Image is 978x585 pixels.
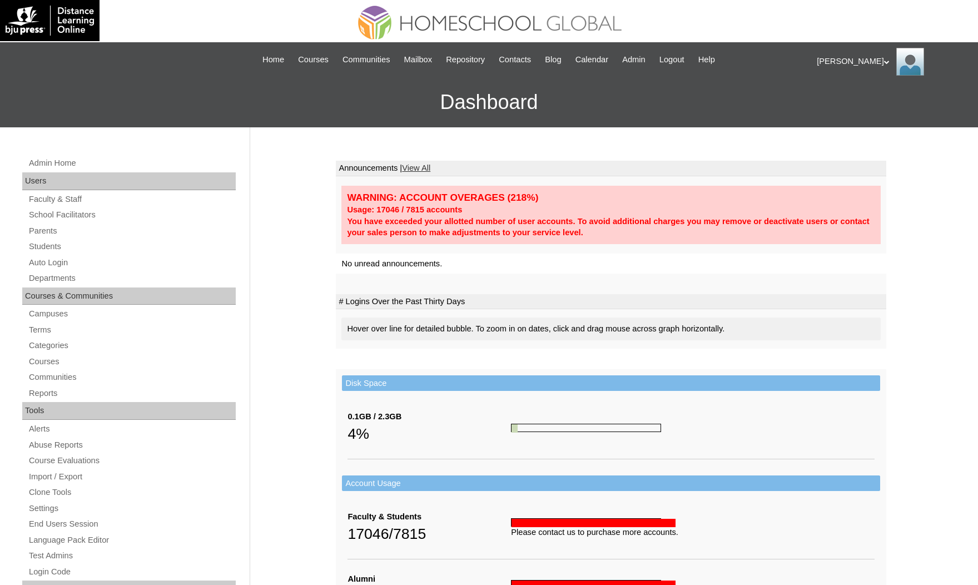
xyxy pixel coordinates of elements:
[28,339,236,353] a: Categories
[347,573,511,585] div: Alumni
[337,53,396,66] a: Communities
[28,470,236,484] a: Import / Export
[698,53,715,66] span: Help
[28,502,236,515] a: Settings
[817,48,967,76] div: [PERSON_NAME]
[28,271,236,285] a: Departments
[545,53,561,66] span: Blog
[6,77,972,127] h3: Dashboard
[336,161,886,176] td: Announcements |
[28,192,236,206] a: Faculty & Staff
[440,53,490,66] a: Repository
[341,318,881,340] div: Hover over line for detailed bubble. To zoom in on dates, click and drag mouse across graph horiz...
[399,53,438,66] a: Mailbox
[347,191,875,204] div: WARNING: ACCOUNT OVERAGES (218%)
[347,511,511,523] div: Faculty & Students
[575,53,608,66] span: Calendar
[493,53,537,66] a: Contacts
[570,53,614,66] a: Calendar
[404,53,433,66] span: Mailbox
[617,53,651,66] a: Admin
[28,565,236,579] a: Login Code
[28,422,236,436] a: Alerts
[539,53,567,66] a: Blog
[28,438,236,452] a: Abuse Reports
[28,386,236,400] a: Reports
[499,53,531,66] span: Contacts
[28,485,236,499] a: Clone Tools
[622,53,646,66] span: Admin
[347,523,511,545] div: 17046/7815
[402,163,430,172] a: View All
[28,323,236,337] a: Terms
[257,53,290,66] a: Home
[511,527,875,538] div: Please contact us to purchase more accounts.
[28,208,236,222] a: School Facilitators
[347,411,511,423] div: 0.1GB / 2.3GB
[347,205,462,214] strong: Usage: 17046 / 7815 accounts
[342,375,880,391] td: Disk Space
[342,475,880,492] td: Account Usage
[347,423,511,445] div: 4%
[298,53,329,66] span: Courses
[22,172,236,190] div: Users
[28,517,236,531] a: End Users Session
[292,53,334,66] a: Courses
[347,216,875,239] div: You have exceeded your allotted number of user accounts. To avoid additional charges you may remo...
[896,48,924,76] img: Ariane Ebuen
[262,53,284,66] span: Home
[446,53,485,66] span: Repository
[28,156,236,170] a: Admin Home
[693,53,721,66] a: Help
[28,307,236,321] a: Campuses
[28,549,236,563] a: Test Admins
[28,370,236,384] a: Communities
[659,53,684,66] span: Logout
[342,53,390,66] span: Communities
[28,224,236,238] a: Parents
[22,402,236,420] div: Tools
[28,454,236,468] a: Course Evaluations
[6,6,94,36] img: logo-white.png
[336,294,886,310] td: # Logins Over the Past Thirty Days
[336,254,886,274] td: No unread announcements.
[28,240,236,254] a: Students
[654,53,690,66] a: Logout
[28,256,236,270] a: Auto Login
[28,355,236,369] a: Courses
[28,533,236,547] a: Language Pack Editor
[22,287,236,305] div: Courses & Communities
